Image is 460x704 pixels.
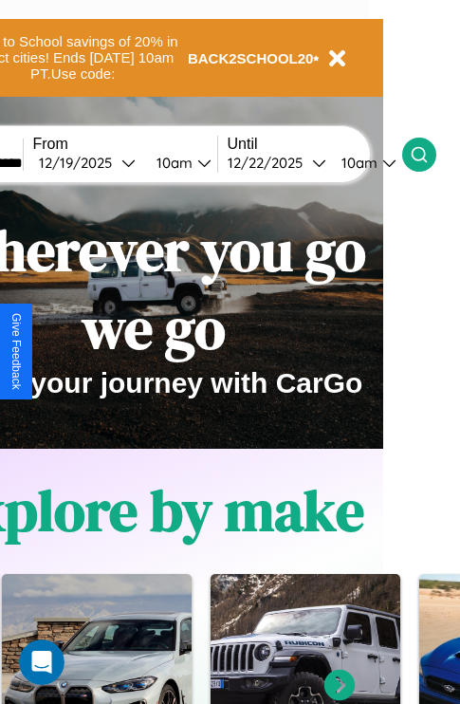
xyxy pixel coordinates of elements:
[9,313,23,390] div: Give Feedback
[147,154,197,172] div: 10am
[19,639,64,685] iframe: Intercom live chat
[332,154,382,172] div: 10am
[33,153,141,173] button: 12/19/2025
[39,154,121,172] div: 12 / 19 / 2025
[33,136,217,153] label: From
[326,153,402,173] button: 10am
[141,153,217,173] button: 10am
[228,154,312,172] div: 12 / 22 / 2025
[188,50,314,66] b: BACK2SCHOOL20
[228,136,402,153] label: Until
